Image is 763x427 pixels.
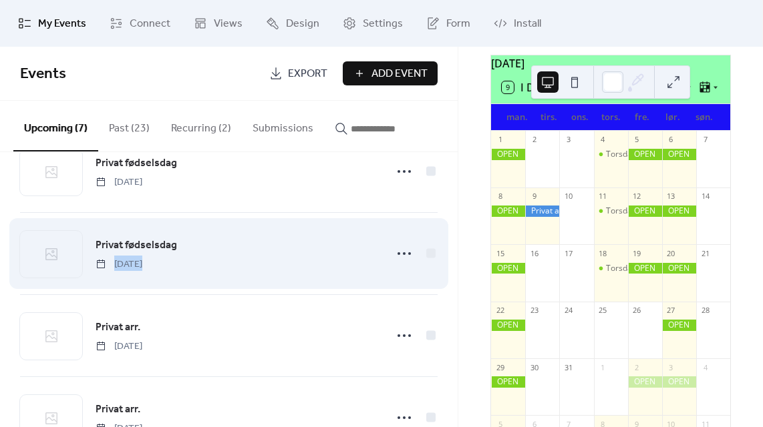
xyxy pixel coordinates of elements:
div: OPEN [491,263,525,274]
div: 4 [598,135,608,145]
div: [DATE] [491,55,730,71]
button: 9I dag [497,78,554,97]
div: 7 [700,135,710,145]
div: Torsdags smykkecafe [594,149,628,160]
a: Connect [100,5,180,41]
div: 9 [529,191,539,201]
div: man. [502,104,533,131]
span: Privat fødselsdag [96,155,177,171]
span: My Events [38,16,86,32]
span: Privat fødselsdag [96,238,177,254]
div: 1 [495,135,505,145]
div: OPEN [662,320,696,331]
div: OPEN [662,376,696,388]
button: Past (23) [98,101,160,150]
div: Torsdags smykkecafe [606,263,687,274]
div: 3 [666,362,676,372]
a: Settings [333,5,413,41]
div: OPEN [491,320,525,331]
span: Add Event [371,66,428,82]
div: 20 [666,248,676,258]
button: Submissions [242,101,324,150]
a: Install [484,5,551,41]
div: Privat arr. [525,205,559,217]
a: Privat fødselsdag [96,237,177,254]
a: Form [416,5,480,41]
a: Privat arr. [96,319,140,336]
div: 10 [563,191,573,201]
div: tors. [595,104,627,131]
div: ons. [564,104,595,131]
div: OPEN [662,149,696,160]
div: OPEN [491,205,525,217]
div: 27 [666,306,676,316]
a: My Events [8,5,96,41]
span: Install [514,16,541,32]
div: tirs. [533,104,565,131]
a: Export [259,61,337,85]
span: Design [286,16,319,32]
div: OPEN [628,149,662,160]
span: Privat arr. [96,320,140,336]
div: fre. [626,104,657,131]
div: Torsdags smykkecafe [606,149,687,160]
div: 19 [632,248,642,258]
div: Torsdags smykkecafe [606,205,687,217]
a: Views [184,5,253,41]
a: Design [256,5,329,41]
div: 14 [700,191,710,201]
span: Events [20,59,66,89]
div: 3 [563,135,573,145]
span: Views [214,16,243,32]
div: 6 [666,135,676,145]
span: [DATE] [96,175,142,189]
div: søn. [688,104,720,131]
div: 23 [529,306,539,316]
div: OPEN [662,263,696,274]
a: Privat fødselsdag [96,155,177,172]
div: 21 [700,248,710,258]
div: 13 [666,191,676,201]
div: 2 [632,362,642,372]
div: 12 [632,191,642,201]
div: 1 [598,362,608,372]
div: 18 [598,248,608,258]
span: Privat arr. [96,402,140,418]
span: [DATE] [96,258,142,272]
span: Export [288,66,327,82]
div: 4 [700,362,710,372]
div: 24 [563,306,573,316]
div: 2 [529,135,539,145]
div: OPEN [628,263,662,274]
div: 5 [632,135,642,145]
div: 29 [495,362,505,372]
div: 11 [598,191,608,201]
div: Torsdags smykkecafe [594,263,628,274]
div: 22 [495,306,505,316]
button: Add Event [343,61,438,85]
div: OPEN [662,205,696,217]
div: 28 [700,306,710,316]
div: OPEN [628,205,662,217]
div: 17 [563,248,573,258]
div: OPEN [491,149,525,160]
span: Form [446,16,470,32]
div: 31 [563,362,573,372]
div: 26 [632,306,642,316]
div: 30 [529,362,539,372]
div: OPEN [628,376,662,388]
button: Recurring (2) [160,101,242,150]
span: [DATE] [96,340,142,354]
div: 25 [598,306,608,316]
span: Settings [363,16,403,32]
div: OPEN [491,376,525,388]
a: Privat arr. [96,401,140,418]
div: 15 [495,248,505,258]
div: 16 [529,248,539,258]
span: Connect [130,16,170,32]
div: 8 [495,191,505,201]
button: Upcoming (7) [13,101,98,151]
div: Torsdags smykkecafe [594,205,628,217]
div: lør. [657,104,689,131]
